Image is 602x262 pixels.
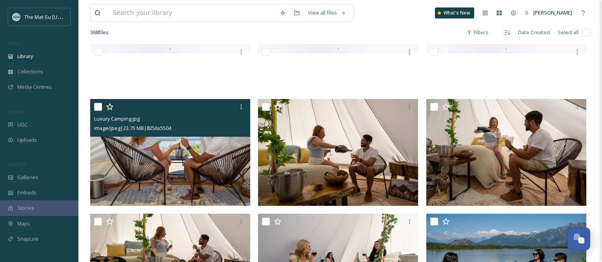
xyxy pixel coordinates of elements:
span: Galleries [17,174,38,181]
img: Social_thumbnail.png [13,13,20,21]
span: Media Centres [17,83,52,91]
span: 368 file s [90,29,109,36]
span: UGC [17,121,28,128]
span: COLLECT [8,109,25,115]
a: [PERSON_NAME] [520,5,576,20]
img: Luxury Camping.jpg [90,99,250,206]
button: Open Chat [567,227,590,250]
span: [PERSON_NAME] [533,9,572,16]
span: SnapLink [17,235,39,243]
img: Luxury Camping.jpg [426,99,586,206]
div: Filters [463,25,492,40]
a: View all files [304,5,350,20]
div: Date Created [514,25,554,40]
span: The Mat-Su [US_STATE] [24,13,79,20]
a: What's New [435,7,474,18]
input: Search your library [109,4,276,22]
span: Maps [17,220,30,227]
span: Stories [17,204,34,212]
span: Uploads [17,136,37,144]
span: Library [17,53,33,60]
img: Luxury Camping.jpg [258,99,418,206]
span: Select all [558,29,578,36]
span: WIDGETS [8,161,26,167]
span: Embeds [17,189,36,196]
span: MEDIA [8,40,22,46]
span: image/jpeg | 23.75 MB | 8256 x 5504 [94,125,171,132]
span: Collections [17,68,43,75]
span: Luxury Camping.jpg [94,115,140,122]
